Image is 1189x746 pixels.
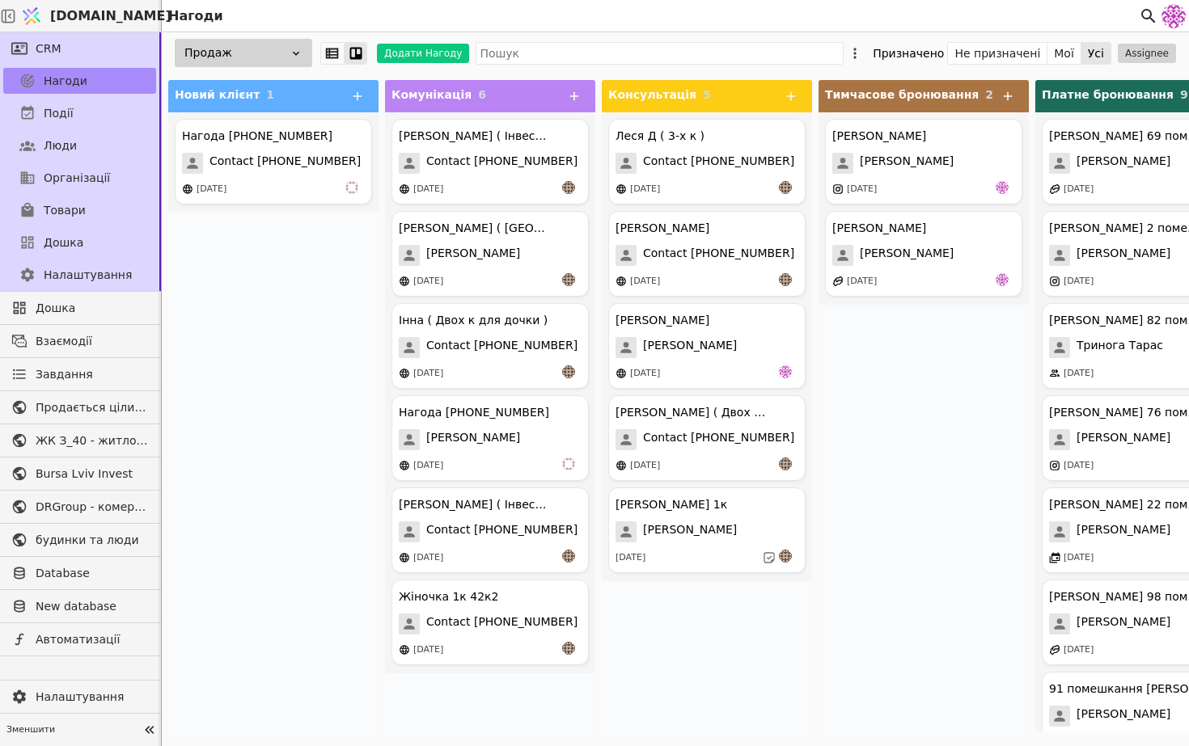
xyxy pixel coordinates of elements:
div: [PERSON_NAME] [832,220,926,237]
button: Додати Нагоду [377,44,469,63]
div: [DATE] [413,551,443,565]
span: ЖК З_40 - житлова та комерційна нерухомість класу Преміум [36,432,148,449]
a: Автоматизації [3,626,156,652]
span: New database [36,598,148,615]
span: Bursa Lviv Invest [36,466,148,483]
div: Нагода [PHONE_NUMBER][PERSON_NAME][DATE]vi [391,395,589,481]
div: [PERSON_NAME][PERSON_NAME][DATE]de [608,303,806,389]
div: Продаж [175,39,312,67]
img: an [779,550,792,563]
a: Взаємодії [3,328,156,354]
div: [PERSON_NAME] ( Двох к для себе ) [616,404,769,421]
span: 5 [703,88,711,101]
div: Призначено [873,42,944,65]
span: [PERSON_NAME] [860,245,954,266]
div: [PERSON_NAME] 1к[PERSON_NAME][DATE]an [608,487,806,573]
span: Contact [PHONE_NUMBER] [426,521,578,542]
span: Contact [PHONE_NUMBER] [643,245,794,266]
span: Дошка [44,234,83,251]
span: [PERSON_NAME] [1077,706,1170,727]
div: Жіночка 1к 42к2Contact [PHONE_NUMBER][DATE]an [391,580,589,665]
span: Database [36,565,148,582]
img: online-store.svg [399,644,410,655]
img: instagram.svg [1049,460,1060,471]
div: Нагода [PHONE_NUMBER] [182,128,332,145]
img: vi [562,457,575,470]
img: an [562,273,575,286]
a: будинки та люди [3,527,156,553]
a: Завдання [3,361,156,387]
div: [DATE] [413,275,443,289]
div: [DATE] [1064,459,1094,473]
div: [PERSON_NAME] [616,312,709,329]
img: an [779,181,792,194]
span: Взаємодії [36,333,148,350]
a: Нагоди [3,68,156,94]
div: [DATE] [630,275,660,289]
img: an [562,550,575,563]
span: 1 [266,88,274,101]
a: CRM [3,36,156,61]
div: [DATE] [197,183,226,196]
div: [DATE] [413,643,443,657]
img: online-store.svg [616,368,627,379]
div: [DATE] [630,367,660,381]
span: Зменшити [6,723,138,737]
div: Нагода [PHONE_NUMBER]Contact [PHONE_NUMBER][DATE]vi [175,119,372,204]
span: [PERSON_NAME] [643,521,737,542]
a: Налаштування [3,684,156,710]
div: [PERSON_NAME] ( Інвестиція )Contact [PHONE_NUMBER][DATE]an [391,487,589,573]
span: Contact [PHONE_NUMBER] [426,613,578,634]
span: [PERSON_NAME] [1077,613,1170,634]
img: online-store.svg [399,276,410,287]
a: [DOMAIN_NAME] [16,1,162,32]
span: Товари [44,202,86,219]
span: [PERSON_NAME] [643,337,737,358]
div: [PERSON_NAME][PERSON_NAME][DATE]de [825,211,1022,297]
img: affiliate-program.svg [832,276,844,287]
img: affiliate-program.svg [1049,183,1060,195]
span: [PERSON_NAME] [1077,521,1170,542]
img: online-store.svg [616,183,627,195]
button: Усі [1081,42,1111,65]
span: Тимчасове бронювання [825,88,979,101]
div: Інна ( Двох к для дочки )Contact [PHONE_NUMBER][DATE]an [391,303,589,389]
img: online-store.svg [399,183,410,195]
img: affiliate-program.svg [1049,644,1060,655]
span: Комунікація [391,88,472,101]
div: [PERSON_NAME] ( [GEOGRAPHIC_DATA] )[PERSON_NAME][DATE]an [391,211,589,297]
button: Assignee [1118,44,1176,63]
span: Нагоди [44,73,87,90]
a: New database [3,593,156,619]
div: [PERSON_NAME] ( [GEOGRAPHIC_DATA] ) [399,220,552,237]
div: Нагода [PHONE_NUMBER] [399,404,549,421]
span: 9 [1180,88,1188,101]
div: [DATE] [1064,183,1094,196]
span: Contact [PHONE_NUMBER] [426,153,578,174]
img: Logo [19,1,44,32]
span: Contact [PHONE_NUMBER] [643,153,794,174]
div: Леся Д ( 3-х к )Contact [PHONE_NUMBER][DATE]an [608,119,806,204]
span: Консультація [608,88,696,101]
div: [DATE] [616,551,645,565]
div: [DATE] [847,275,877,289]
span: [PERSON_NAME] [1077,429,1170,450]
span: Contact [PHONE_NUMBER] [426,337,578,358]
div: [PERSON_NAME][PERSON_NAME][DATE]de [825,119,1022,204]
span: 2 [985,88,993,101]
span: DRGroup - комерційна нерухоомість [36,499,148,516]
div: [PERSON_NAME] 1к [616,496,727,513]
span: [PERSON_NAME] [860,153,954,174]
div: [PERSON_NAME]Contact [PHONE_NUMBER][DATE]an [608,211,806,297]
span: Налаштування [36,689,148,706]
span: Новий клієнт [175,88,260,101]
div: [DATE] [1064,643,1094,657]
span: [PERSON_NAME] [1077,153,1170,174]
div: [DATE] [630,459,660,473]
span: [PERSON_NAME] [1077,245,1170,266]
div: [DATE] [847,183,877,196]
img: online-store.svg [399,460,410,471]
a: Товари [3,197,156,223]
img: an [562,181,575,194]
span: Події [44,105,74,122]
